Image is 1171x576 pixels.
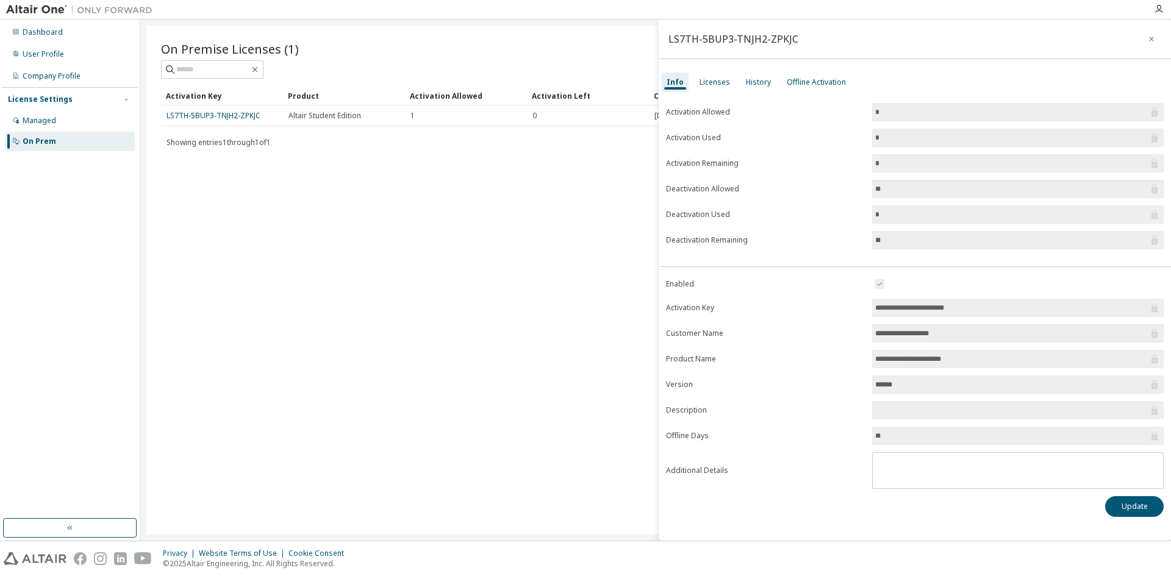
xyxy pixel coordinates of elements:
[163,558,351,569] p: © 2025 Altair Engineering, Inc. All Rights Reserved.
[668,34,798,44] div: LS7TH-5BUP3-TNJH2-ZPKJC
[167,110,260,121] a: LS7TH-5BUP3-TNJH2-ZPKJC
[666,380,865,389] label: Version
[654,111,709,121] span: [DATE] 13:37:57
[666,210,865,219] label: Deactivation Used
[666,279,865,289] label: Enabled
[666,235,865,245] label: Deactivation Remaining
[700,77,730,87] div: Licenses
[787,77,846,87] div: Offline Activation
[532,86,644,105] div: Activation Left
[410,111,415,121] span: 1
[23,116,56,126] div: Managed
[666,405,865,415] label: Description
[23,137,56,146] div: On Prem
[1105,496,1164,517] button: Update
[666,107,865,117] label: Activation Allowed
[74,552,87,565] img: facebook.svg
[161,40,299,57] span: On Premise Licenses (1)
[410,86,522,105] div: Activation Allowed
[163,549,199,558] div: Privacy
[666,303,865,313] label: Activation Key
[23,27,63,37] div: Dashboard
[666,158,865,168] label: Activation Remaining
[654,86,1097,105] div: Creation Date
[166,86,278,105] div: Activation Key
[666,133,865,143] label: Activation Used
[288,86,400,105] div: Product
[4,552,66,565] img: altair_logo.svg
[94,552,107,565] img: instagram.svg
[6,4,159,16] img: Altair One
[666,431,865,441] label: Offline Days
[288,111,361,121] span: Altair Student Edition
[8,94,73,104] div: License Settings
[667,77,684,87] div: Info
[666,184,865,194] label: Deactivation Allowed
[666,354,865,364] label: Product Name
[199,549,288,558] div: Website Terms of Use
[134,552,152,565] img: youtube.svg
[288,549,351,558] div: Cookie Consent
[167,137,271,148] span: Showing entries 1 through 1 of 1
[23,49,64,59] div: User Profile
[114,552,127,565] img: linkedin.svg
[666,329,865,338] label: Customer Name
[666,466,865,475] label: Additional Details
[532,111,537,121] span: 0
[746,77,771,87] div: History
[23,71,81,81] div: Company Profile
